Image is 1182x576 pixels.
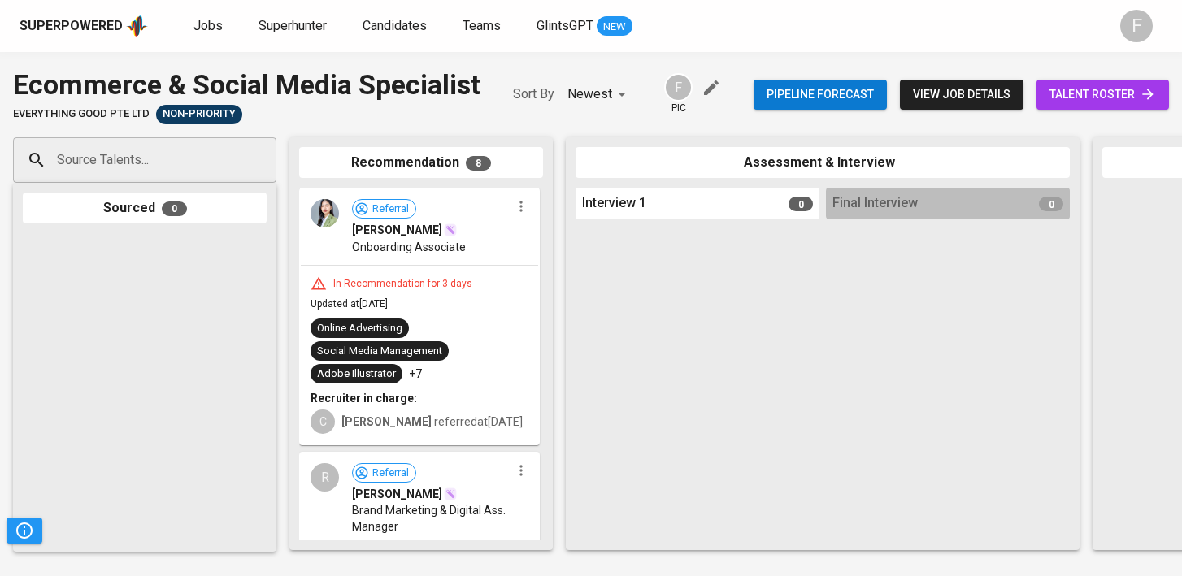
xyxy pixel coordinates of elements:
div: F [1120,10,1153,42]
span: Onboarding Associate [352,239,466,255]
span: 0 [1039,197,1063,211]
span: view job details [913,84,1010,105]
b: [PERSON_NAME] [341,415,432,428]
a: GlintsGPT NEW [537,16,632,37]
span: Pipeline forecast [767,84,874,105]
span: 0 [789,197,813,211]
span: Referral [366,466,415,481]
div: Sourced [23,193,267,224]
img: magic_wand.svg [444,223,457,236]
div: pic [664,73,693,115]
span: [PERSON_NAME] [352,222,442,238]
span: Superhunter [259,18,327,33]
p: Sort By [513,84,554,104]
a: talent roster [1036,80,1169,110]
img: app logo [126,14,148,38]
a: Teams [463,16,504,37]
div: C [311,409,335,434]
button: Open [267,158,271,162]
p: Newest [567,84,612,104]
div: Sufficient Talents in Pipeline [156,105,242,124]
img: 8b64dcc6382ad287e4fedbe0f97b3714.jpeg [311,199,339,227]
div: Recommendation [299,147,543,179]
span: NEW [597,19,632,35]
span: 8 [466,156,491,171]
button: Pipeline Triggers [7,518,42,544]
span: talent roster [1049,84,1156,105]
a: Superhunter [259,16,330,37]
span: GlintsGPT [537,18,593,33]
img: magic_wand.svg [444,487,457,500]
a: Superpoweredapp logo [20,14,148,38]
span: Updated at [DATE] [311,298,388,310]
span: Everything good Pte Ltd [13,106,150,122]
div: Online Advertising [317,321,402,336]
div: F [664,73,693,102]
div: Superpowered [20,17,123,36]
div: In Recommendation for 3 days [327,277,479,291]
span: Candidates [363,18,427,33]
p: +7 [409,366,422,382]
a: Jobs [193,16,226,37]
span: Interview 1 [582,194,646,213]
div: Referral[PERSON_NAME]Onboarding AssociateIn Recommendation for 3 daysUpdated at[DATE]Online Adver... [299,188,540,445]
div: R [311,463,339,492]
span: 0 [162,201,187,216]
span: [PERSON_NAME] [352,486,442,502]
div: Newest [567,80,632,110]
span: Brand Marketing & Digital Ass. Manager [352,502,511,535]
button: view job details [900,80,1023,110]
div: Ecommerce & Social Media Specialist [13,65,480,105]
span: Referral [366,201,415,217]
span: referred at [DATE] [341,415,523,428]
div: Assessment & Interview [576,147,1070,179]
button: Pipeline forecast [754,80,887,110]
span: Non-Priority [156,106,242,122]
span: Jobs [193,18,223,33]
span: Final Interview [832,194,918,213]
a: Candidates [363,16,430,37]
div: Adobe Illustrator [317,366,396,382]
div: Social Media Management [317,344,442,359]
b: Recruiter in charge: [311,392,417,405]
span: Teams [463,18,501,33]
